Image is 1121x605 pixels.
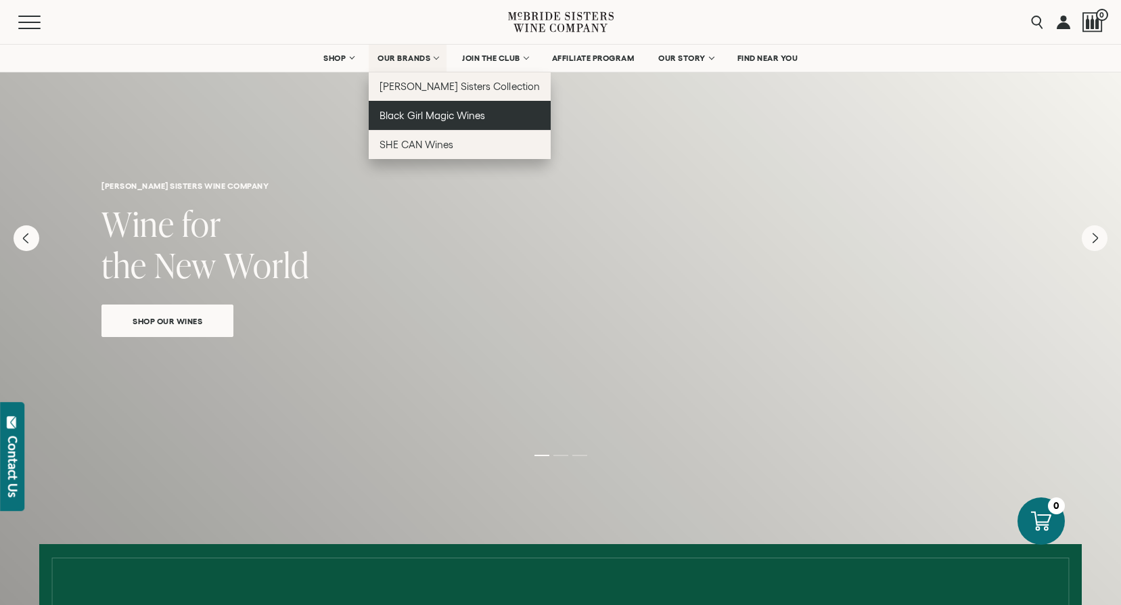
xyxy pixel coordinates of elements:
[462,53,520,63] span: JOIN THE CLUB
[182,200,221,247] span: for
[369,130,551,159] a: SHE CAN Wines
[378,53,430,63] span: OUR BRANDS
[369,45,447,72] a: OUR BRANDS
[453,45,536,72] a: JOIN THE CLUB
[553,455,568,456] li: Page dot 2
[101,242,147,288] span: the
[534,455,549,456] li: Page dot 1
[572,455,587,456] li: Page dot 3
[649,45,722,72] a: OUR STORY
[315,45,362,72] a: SHOP
[1082,225,1107,251] button: Next
[323,53,346,63] span: SHOP
[224,242,309,288] span: World
[543,45,643,72] a: AFFILIATE PROGRAM
[154,242,216,288] span: New
[109,313,226,329] span: Shop Our Wines
[101,181,1020,190] h6: [PERSON_NAME] sisters wine company
[1048,497,1065,514] div: 0
[101,305,233,337] a: Shop Our Wines
[1096,9,1108,21] span: 0
[380,110,485,121] span: Black Girl Magic Wines
[729,45,807,72] a: FIND NEAR YOU
[380,81,540,92] span: [PERSON_NAME] Sisters Collection
[737,53,798,63] span: FIND NEAR YOU
[369,101,551,130] a: Black Girl Magic Wines
[6,436,20,497] div: Contact Us
[101,200,175,247] span: Wine
[369,72,551,101] a: [PERSON_NAME] Sisters Collection
[658,53,706,63] span: OUR STORY
[552,53,635,63] span: AFFILIATE PROGRAM
[18,16,67,29] button: Mobile Menu Trigger
[380,139,453,150] span: SHE CAN Wines
[14,225,39,251] button: Previous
